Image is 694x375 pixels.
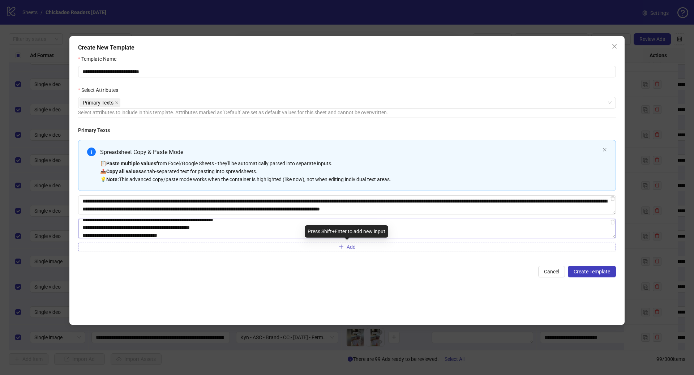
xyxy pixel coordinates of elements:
span: close [612,43,617,49]
span: close [115,101,119,105]
span: delete [610,220,615,225]
div: Spreadsheet Copy & Paste Mode [100,148,600,157]
span: Primary Texts [80,98,120,107]
button: Add [78,243,616,251]
label: Template Name [78,55,121,63]
button: close [603,148,607,152]
label: Select Attributes [78,86,123,94]
div: Multi-text input container - paste or copy values [78,140,616,251]
span: info-circle [87,148,96,156]
strong: Copy all values [106,169,141,174]
div: 📋 from Excel/Google Sheets - they'll be automatically parsed into separate inputs. 📤 as tab-separ... [100,159,600,183]
span: plus [339,244,344,249]
button: Close [609,41,620,52]
button: Create Template [568,266,616,277]
div: Press Shift+Enter to add new input [305,225,388,238]
div: Create New Template [78,43,616,52]
div: Select attributes to include in this template. Attributes marked as 'Default' are set as default ... [78,108,616,116]
span: Primary Texts [83,99,113,107]
span: Add [347,244,356,250]
span: Create Template [574,269,610,274]
span: Cancel [544,269,559,274]
span: delete [610,196,615,201]
strong: Note: [106,176,119,182]
input: Template Name [78,66,616,77]
h4: Primary Texts [78,126,616,134]
strong: Paste multiple values [106,161,156,166]
button: Cancel [538,266,565,277]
